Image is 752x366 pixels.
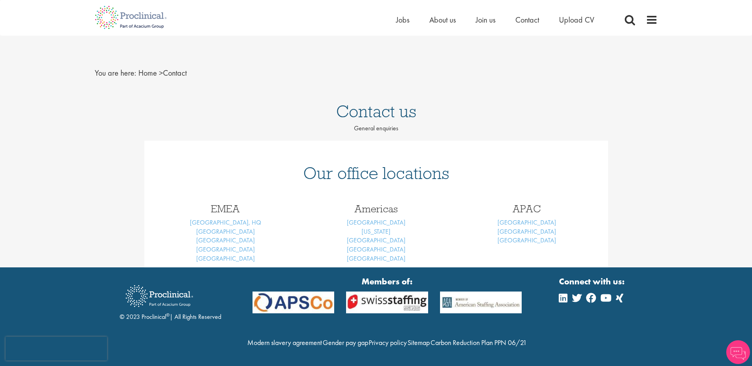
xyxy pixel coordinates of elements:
img: APSCo [434,292,528,313]
a: [GEOGRAPHIC_DATA] [347,254,406,263]
a: About us [429,15,456,25]
span: > [159,68,163,78]
iframe: reCAPTCHA [6,337,107,360]
a: Modern slavery agreement [247,338,322,347]
a: breadcrumb link to Home [138,68,157,78]
h3: Americas [307,204,446,214]
img: Proclinical Recruitment [120,280,199,313]
a: [GEOGRAPHIC_DATA] [347,218,406,227]
a: Sitemap [408,338,430,347]
h3: EMEA [156,204,295,214]
strong: Members of: [253,275,522,288]
img: APSCo [340,292,434,313]
a: [GEOGRAPHIC_DATA] [498,218,556,227]
a: [US_STATE] [362,227,390,236]
a: [GEOGRAPHIC_DATA] [196,236,255,244]
a: [GEOGRAPHIC_DATA] [347,245,406,254]
a: Gender pay gap [323,338,368,347]
strong: Connect with us: [559,275,626,288]
a: [GEOGRAPHIC_DATA] [498,236,556,244]
a: Carbon Reduction Plan PPN 06/21 [431,338,527,347]
a: [GEOGRAPHIC_DATA] [347,236,406,244]
span: Contact [138,68,187,78]
div: © 2023 Proclinical | All Rights Reserved [120,279,221,322]
a: Upload CV [559,15,594,25]
a: Privacy policy [369,338,407,347]
a: [GEOGRAPHIC_DATA], HQ [190,218,261,227]
h1: Our office locations [156,164,596,182]
a: Jobs [396,15,409,25]
a: Contact [515,15,539,25]
img: Chatbot [726,340,750,364]
a: [GEOGRAPHIC_DATA] [196,227,255,236]
span: You are here: [95,68,136,78]
h3: APAC [457,204,596,214]
a: Join us [476,15,496,25]
a: [GEOGRAPHIC_DATA] [196,254,255,263]
sup: ® [166,312,170,318]
a: [GEOGRAPHIC_DATA] [196,245,255,254]
a: [GEOGRAPHIC_DATA] [498,227,556,236]
img: APSCo [247,292,341,313]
